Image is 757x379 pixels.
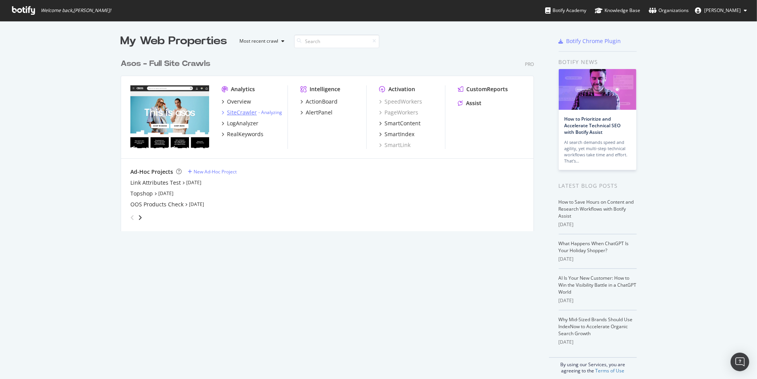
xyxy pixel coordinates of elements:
div: SiteCrawler [227,109,257,116]
a: SmartLink [379,141,411,149]
div: grid [121,49,540,231]
div: - [258,109,282,116]
img: www.asos.com [130,85,209,148]
div: Botify Academy [545,7,586,14]
a: PageWorkers [379,109,418,116]
div: Botify news [559,58,637,66]
div: Analytics [231,85,255,93]
div: Ad-Hoc Projects [130,168,173,176]
div: AlertPanel [306,109,333,116]
div: Most recent crawl [240,39,279,43]
div: SmartIndex [385,130,414,138]
a: [DATE] [189,201,204,208]
a: SpeedWorkers [379,98,422,106]
a: OOS Products Check [130,201,184,208]
a: [DATE] [186,179,201,186]
div: Botify Chrome Plugin [566,37,621,45]
div: Pro [525,61,534,67]
div: [DATE] [559,256,637,263]
a: Asos - Full Site Crawls [121,58,213,69]
div: AI search demands speed and agility, yet multi-step technical workflows take time and effort. Tha... [565,139,631,164]
button: Most recent crawl [234,35,288,47]
img: How to Prioritize and Accelerate Technical SEO with Botify Assist [559,69,636,110]
a: SiteCrawler- Analyzing [222,109,282,116]
div: Intelligence [310,85,340,93]
a: [DATE] [158,190,173,197]
div: [DATE] [559,339,637,346]
a: Overview [222,98,251,106]
a: New Ad-Hoc Project [188,168,237,175]
a: Terms of Use [595,367,624,374]
div: CustomReports [466,85,508,93]
div: [DATE] [559,297,637,304]
div: Organizations [649,7,689,14]
div: angle-right [137,214,143,222]
div: SmartContent [385,119,421,127]
a: Assist [458,99,482,107]
div: By using our Services, you are agreeing to the [549,357,637,374]
div: RealKeywords [227,130,263,138]
div: Activation [388,85,415,93]
a: Link Attributes Test [130,179,181,187]
span: Welcome back, [PERSON_NAME] ! [41,7,111,14]
span: Richard Lawther [704,7,741,14]
div: Asos - Full Site Crawls [121,58,210,69]
a: Why Mid-Sized Brands Should Use IndexNow to Accelerate Organic Search Growth [559,316,633,337]
div: angle-left [127,211,137,224]
div: Knowledge Base [595,7,640,14]
a: RealKeywords [222,130,263,138]
div: Open Intercom Messenger [731,353,749,371]
button: [PERSON_NAME] [689,4,753,17]
a: AI Is Your New Customer: How to Win the Visibility Battle in a ChatGPT World [559,275,637,295]
div: [DATE] [559,221,637,228]
div: LogAnalyzer [227,119,258,127]
a: AlertPanel [300,109,333,116]
div: Overview [227,98,251,106]
a: SmartContent [379,119,421,127]
a: Botify Chrome Plugin [559,37,621,45]
a: How to Prioritize and Accelerate Technical SEO with Botify Assist [565,116,621,135]
div: Latest Blog Posts [559,182,637,190]
a: Topshop [130,190,153,197]
a: How to Save Hours on Content and Research Workflows with Botify Assist [559,199,634,219]
input: Search [294,35,379,48]
div: ActionBoard [306,98,338,106]
div: New Ad-Hoc Project [194,168,237,175]
a: LogAnalyzer [222,119,258,127]
a: Analyzing [261,109,282,116]
a: ActionBoard [300,98,338,106]
a: SmartIndex [379,130,414,138]
a: What Happens When ChatGPT Is Your Holiday Shopper? [559,240,629,254]
div: My Web Properties [121,33,227,49]
a: CustomReports [458,85,508,93]
div: Assist [466,99,482,107]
